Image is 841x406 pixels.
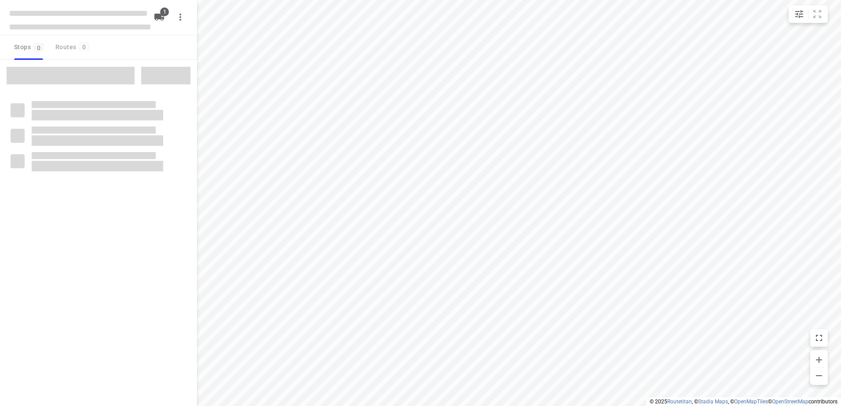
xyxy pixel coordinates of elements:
[698,399,728,405] a: Stadia Maps
[667,399,692,405] a: Routetitan
[772,399,808,405] a: OpenStreetMap
[790,5,808,23] button: Map settings
[650,399,837,405] li: © 2025 , © , © © contributors
[734,399,768,405] a: OpenMapTiles
[789,5,828,23] div: small contained button group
